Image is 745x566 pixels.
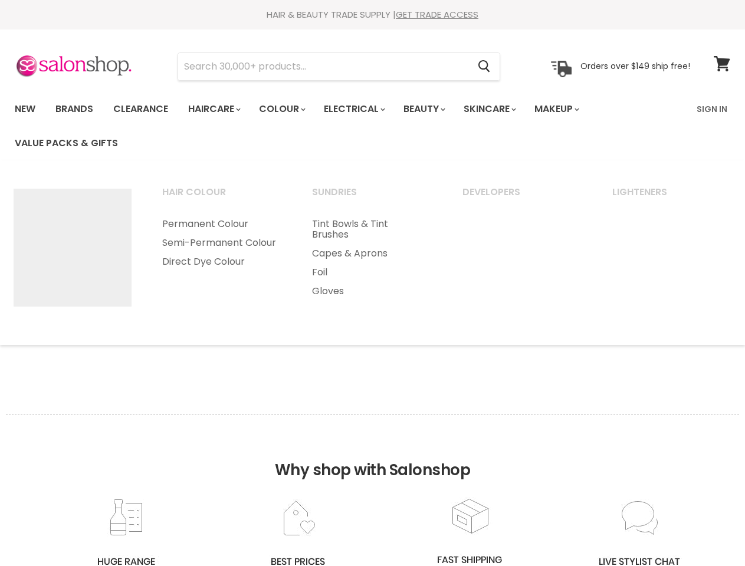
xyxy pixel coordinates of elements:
a: Sign In [690,97,734,121]
input: Search [178,53,468,80]
a: Skincare [455,97,523,121]
a: Lighteners [598,183,745,212]
a: Sundries [297,183,445,212]
button: Search [468,53,500,80]
a: Direct Dye Colour [147,252,295,271]
a: Clearance [104,97,177,121]
form: Product [178,52,500,81]
a: Beauty [395,97,452,121]
a: Developers [448,183,595,212]
ul: Main menu [147,215,295,271]
a: Permanent Colour [147,215,295,233]
a: Tint Bowls & Tint Brushes [297,215,445,244]
a: Brands [47,97,102,121]
a: Hair Colour [147,183,295,212]
a: Haircare [179,97,248,121]
ul: Main menu [6,92,690,160]
a: Semi-Permanent Colour [147,233,295,252]
a: Electrical [315,97,392,121]
a: Makeup [526,97,586,121]
a: New [6,97,44,121]
ul: Main menu [297,215,445,301]
a: Value Packs & Gifts [6,131,127,156]
a: Gloves [297,282,445,301]
p: Orders over $149 ship free! [580,61,690,71]
a: Capes & Aprons [297,244,445,263]
a: Foil [297,263,445,282]
a: Colour [250,97,313,121]
a: GET TRADE ACCESS [396,8,478,21]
